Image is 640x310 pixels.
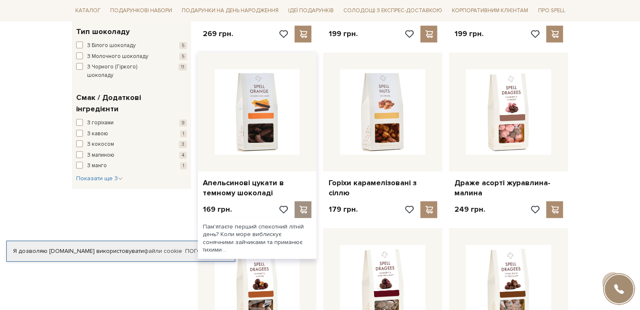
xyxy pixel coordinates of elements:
[180,130,187,137] span: 1
[178,63,187,71] span: 11
[87,151,114,160] span: З малиною
[76,63,187,79] button: З Чорного (Гіркого) шоколаду 11
[203,205,232,214] p: 169 грн.
[87,130,108,138] span: З кавою
[76,92,185,115] span: Смак / Додаткові інгредієнти
[87,63,164,79] span: З Чорного (Гіркого) шоколаду
[87,140,114,149] span: З кокосом
[7,247,235,255] div: Я дозволяю [DOMAIN_NAME] використовувати
[178,4,282,17] span: Подарунки на День народження
[179,53,187,60] span: 5
[454,29,483,39] p: 199 грн.
[534,4,568,17] span: Про Spell
[179,119,187,126] span: 9
[76,130,187,138] button: З кавою 1
[72,4,104,17] span: Каталог
[328,178,437,198] a: Горіхи карамелізовані з сіллю
[76,119,187,127] button: З горіхами 9
[328,29,357,39] p: 199 грн.
[179,141,187,148] span: 3
[87,42,135,50] span: З Білого шоколаду
[185,247,228,255] a: Погоджуюсь
[87,162,107,170] span: З манго
[76,42,187,50] button: З Білого шоколаду 5
[180,162,187,169] span: 1
[454,178,563,198] a: Драже асорті журавлина-малина
[454,205,485,214] p: 249 грн.
[76,175,123,182] span: Показати ще 3
[76,151,187,160] button: З малиною 4
[76,174,123,183] button: Показати ще 3
[76,140,187,149] button: З кокосом 3
[328,205,357,214] p: 179 грн.
[449,3,531,18] a: Корпоративним клієнтам
[179,42,187,49] span: 5
[87,119,114,127] span: З горіхами
[76,162,187,170] button: З манго 1
[203,29,233,39] p: 269 грн.
[87,53,148,61] span: З Молочного шоколаду
[198,218,317,259] div: Пам'ятаєте перший спекотний літній день? Коли море виблискує сонячними зайчиками та приманює тихи...
[179,152,187,159] span: 4
[107,4,175,17] span: Подарункові набори
[76,26,130,37] span: Тип шоколаду
[144,247,182,255] a: файли cookie
[76,53,187,61] button: З Молочного шоколаду 5
[340,3,446,18] a: Солодощі з експрес-доставкою
[203,178,312,198] a: Апельсинові цукати в темному шоколаді
[285,4,337,17] span: Ідеї подарунків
